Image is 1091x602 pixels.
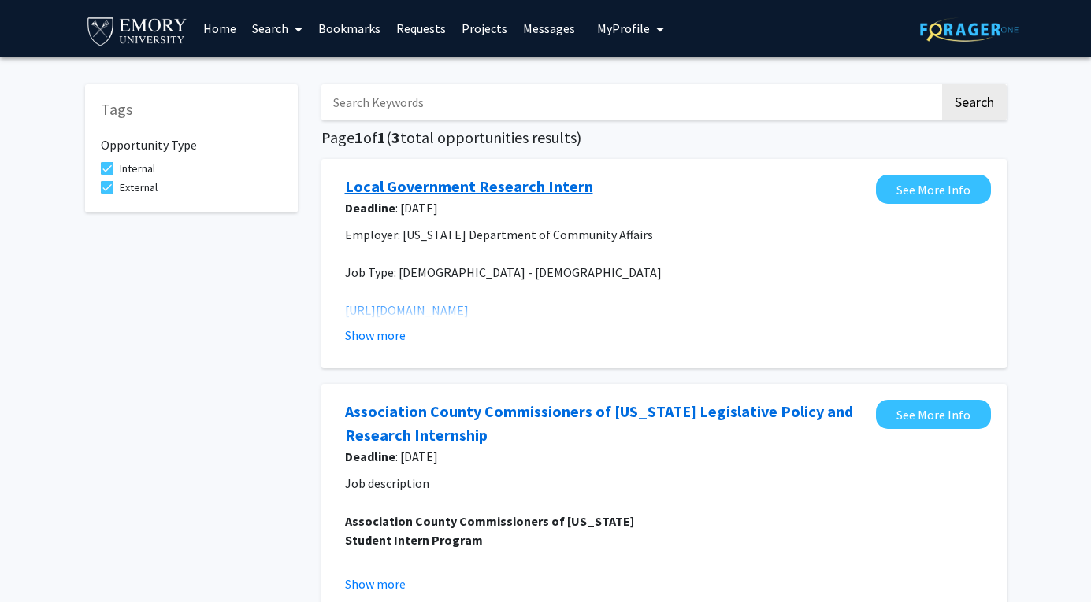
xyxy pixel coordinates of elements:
span: External [120,178,158,197]
img: Emory University Logo [85,13,190,48]
strong: Association County Commissioners of [US_STATE] [345,513,634,529]
a: Opens in a new tab [876,400,991,429]
button: Show more [345,574,406,593]
a: Bookmarks [310,1,388,56]
span: Internal [120,159,155,178]
span: 1 [377,127,386,147]
h5: Page of ( total opportunities results) [321,128,1007,147]
a: Opens in a new tab [876,175,991,204]
span: : [DATE] [345,447,868,466]
b: Deadline [345,200,395,216]
a: [URL][DOMAIN_NAME] [345,302,469,318]
span: 3 [391,127,400,147]
input: Search Keywords [321,84,940,120]
iframe: Chat [12,531,67,590]
button: Search [942,84,1007,120]
b: Deadline [345,449,395,464]
p: Job Type: [DEMOGRAPHIC_DATA] - [DEMOGRAPHIC_DATA] [345,263,983,282]
p: Job description [345,474,983,493]
h5: Tags [101,100,282,119]
strong: Student Intern Program [345,532,483,548]
a: Opens in a new tab [345,400,868,447]
h6: Opportunity Type [101,125,282,153]
a: Messages [515,1,583,56]
a: Projects [454,1,515,56]
span: : [DATE] [345,198,868,217]
button: Show more [345,326,406,345]
span: 1 [354,127,363,147]
a: Home [195,1,244,56]
a: Requests [388,1,454,56]
a: Opens in a new tab [345,175,593,198]
a: Search [244,1,310,56]
img: ForagerOne Logo [920,17,1019,42]
span: My Profile [597,20,650,36]
p: Employer: [US_STATE] Department of Community Affairs [345,225,983,244]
